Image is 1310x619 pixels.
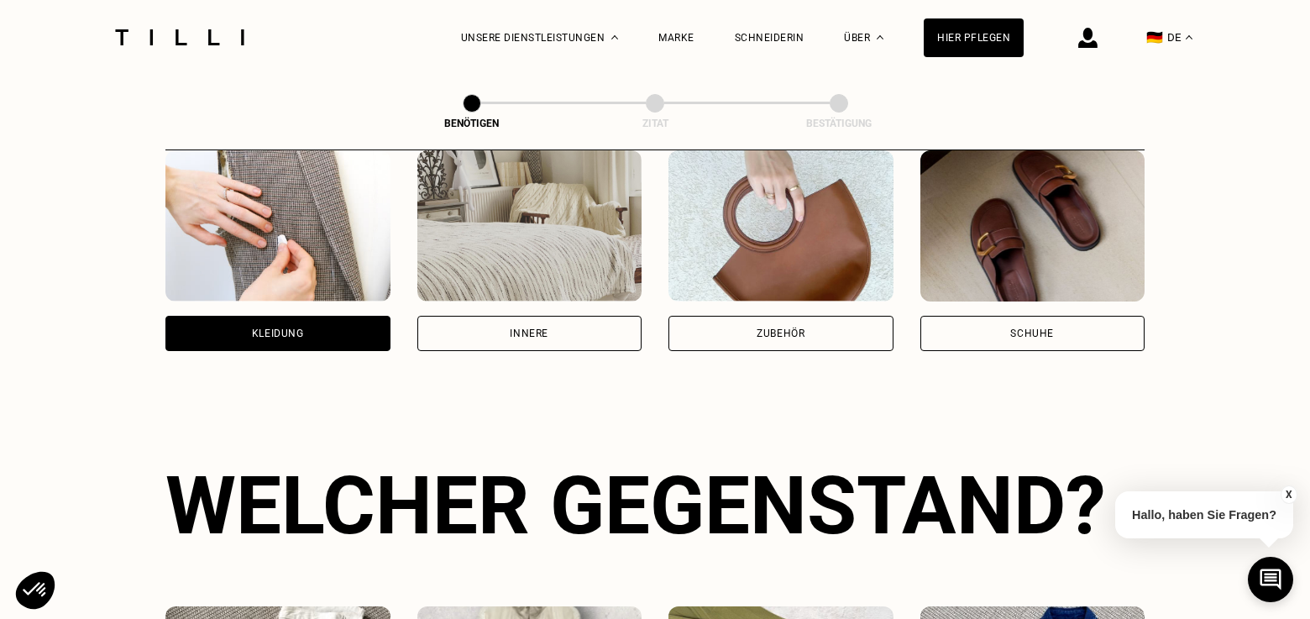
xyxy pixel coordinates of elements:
a: Schneiderin [735,32,804,44]
img: Innere [417,150,642,302]
span: 🇩🇪 [1146,29,1163,45]
a: Marke [658,32,694,44]
img: Anmelde-Icon [1078,28,1098,48]
button: X [1281,485,1297,504]
div: Schuhe [1010,328,1054,338]
img: Tilli Schneiderdienst Logo [109,29,250,45]
div: Bestätigung [755,118,923,129]
img: Zubehör [668,150,893,302]
img: Schuhe [920,150,1145,302]
img: Dropdown-Menü [611,35,618,39]
div: Innere [510,328,548,338]
img: menu déroulant [1186,35,1192,39]
div: Welcher Gegenstand? [165,459,1145,553]
p: Hallo, haben Sie Fragen? [1115,491,1293,538]
img: Dropdown-Menü Über [877,35,883,39]
div: Zitat [571,118,739,129]
div: Kleidung [252,328,304,338]
img: Kleidung [165,150,390,302]
div: Zubehör [757,328,804,338]
div: Benötigen [388,118,556,129]
a: Hier pflegen [924,18,1024,57]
